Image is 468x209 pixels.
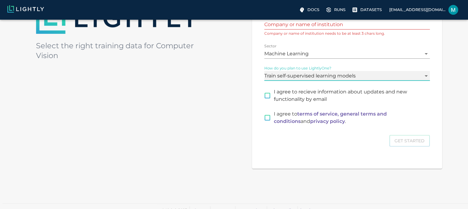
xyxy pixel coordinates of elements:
p: I agree to and . [274,110,425,125]
label: Sector [264,43,276,49]
span: I agree to recieve information about updates and new functionality by email [274,88,425,103]
a: terms of service, general terms and conditions [274,111,387,124]
h5: Select the right training data for Computer Vision [36,41,216,61]
a: Please complete one of our getting started guides to active the full UI [324,5,348,15]
label: How do you plan to use LightlyOne? [264,65,331,71]
label: Docs [298,5,322,15]
a: privacy policy [310,118,345,124]
a: Please complete one of our getting started guides to active the full UI [350,5,384,15]
p: Datasets [360,7,382,13]
div: Machine Learning [264,49,430,59]
p: Company or name of institution needs to be at least 3 chars long. [264,30,430,37]
p: Runs [334,7,346,13]
label: [EMAIL_ADDRESS][DOMAIN_NAME]Muralikrishnan P [387,3,461,17]
div: Train self-supervised learning models [264,71,430,81]
img: Lightly [7,5,44,13]
img: Muralikrishnan P [448,5,458,15]
p: Docs [307,7,319,13]
p: [EMAIL_ADDRESS][DOMAIN_NAME] [389,7,446,13]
